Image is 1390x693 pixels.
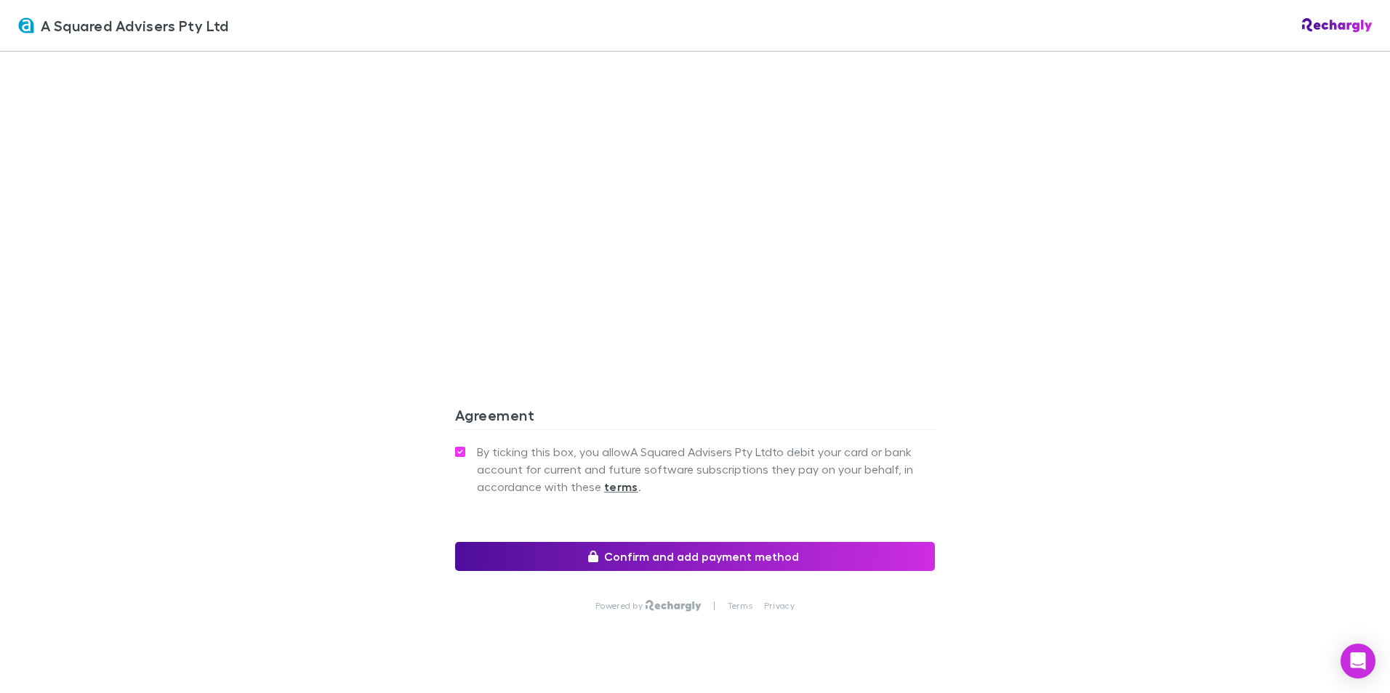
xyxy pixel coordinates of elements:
img: A Squared Advisers Pty Ltd's Logo [17,17,35,34]
img: Rechargly Logo [646,600,702,612]
img: Rechargly Logo [1302,18,1373,33]
p: | [713,600,715,612]
strong: terms [604,479,638,494]
span: A Squared Advisers Pty Ltd [41,15,229,36]
a: Terms [728,600,752,612]
button: Confirm and add payment method [455,542,935,571]
p: Powered by [595,600,646,612]
iframe: Secure address input frame [452,4,938,339]
a: Privacy [764,600,795,612]
span: By ticking this box, you allow A Squared Advisers Pty Ltd to debit your card or bank account for ... [477,443,935,495]
h3: Agreement [455,406,935,429]
div: Open Intercom Messenger [1341,644,1375,678]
